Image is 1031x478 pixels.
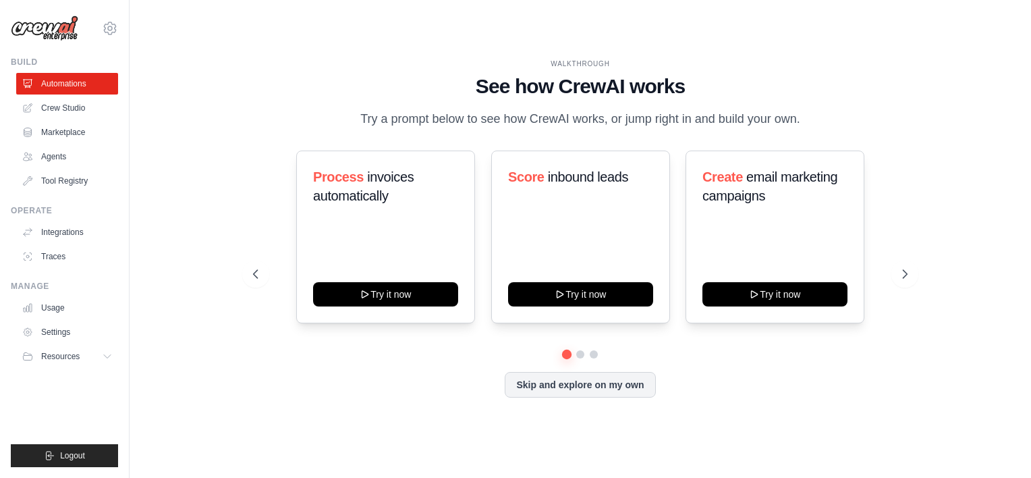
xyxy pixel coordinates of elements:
button: Try it now [702,282,847,307]
span: Score [508,169,545,184]
span: inbound leads [548,169,628,184]
div: Operate [11,205,118,216]
span: Resources [41,351,80,362]
span: email marketing campaigns [702,169,837,203]
div: Manage [11,281,118,292]
a: Marketplace [16,122,118,143]
a: Tool Registry [16,170,118,192]
p: Try a prompt below to see how CrewAI works, or jump right in and build your own. [354,109,807,129]
span: Logout [60,450,85,461]
a: Usage [16,297,118,319]
h1: See how CrewAI works [253,74,908,99]
button: Logout [11,444,118,467]
a: Traces [16,246,118,267]
a: Automations [16,73,118,95]
span: Process [313,169,364,184]
button: Skip and explore on my own [505,372,655,398]
a: Settings [16,321,118,343]
div: WALKTHROUGH [253,59,908,69]
div: Build [11,57,118,68]
img: Logo [11,16,78,41]
a: Integrations [16,221,118,243]
button: Try it now [508,282,653,307]
button: Resources [16,346,118,367]
a: Crew Studio [16,97,118,119]
a: Agents [16,146,118,167]
button: Try it now [313,282,458,307]
span: Create [702,169,743,184]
